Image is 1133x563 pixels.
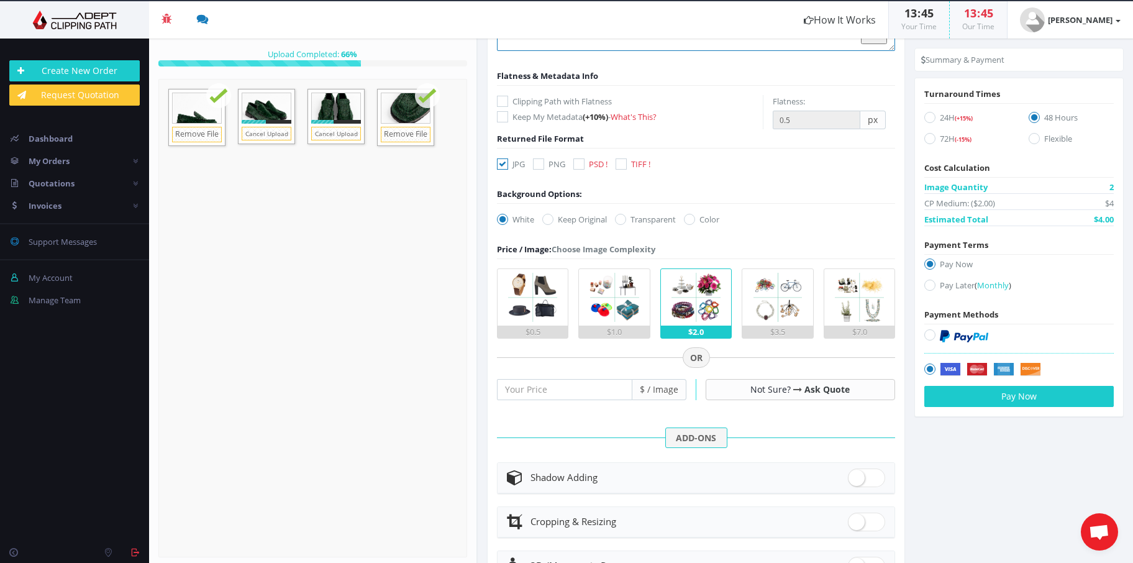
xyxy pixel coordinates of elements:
div: $2.0 [661,326,731,338]
span: (+15%) [955,114,973,122]
span: (+10%) [583,111,608,122]
span: ADD-ONS [665,428,727,449]
img: 3.png [668,269,724,326]
label: Transparent [615,213,676,226]
img: 1.png [504,269,561,326]
span: Payment Methods [924,309,998,320]
span: Manage Team [29,295,81,306]
label: Clipping Path with Flatness [497,95,763,108]
img: 5.png [831,269,888,326]
span: 2 [1109,181,1114,193]
label: 72H [924,132,1009,149]
small: Your Time [901,21,937,32]
label: White [497,213,534,226]
img: 4.png [750,269,806,326]
span: : [917,6,921,21]
span: Dashboard [29,133,73,144]
span: Cropping & Resizing [530,515,616,528]
a: How It Works [791,1,888,39]
span: PSD ! [589,158,607,170]
a: [PERSON_NAME] [1008,1,1133,39]
span: Cost Calculation [924,162,990,173]
span: My Orders [29,155,70,167]
strong: % [339,48,357,60]
label: Color [684,213,719,226]
span: Estimated Total [924,213,988,226]
span: TIFF ! [631,158,650,170]
span: $4 [1105,197,1114,209]
a: Remove File [172,127,222,142]
div: $7.0 [824,326,894,338]
span: My Account [29,272,73,283]
label: Flexible [1029,132,1114,149]
span: Flatness & Metadata Info [497,70,598,81]
label: 24H [924,111,1009,128]
label: Keep My Metadata - [497,111,763,123]
label: Flatness: [773,95,805,108]
li: Summary & Payment [921,53,1004,66]
span: CP Medium: ($2.00) [924,197,995,209]
button: Pay Now [924,386,1114,407]
span: Quotations [29,178,75,189]
span: : [976,6,981,21]
img: Securely by Stripe [940,363,1041,377]
a: Cancel Upload [242,127,291,140]
img: PayPal [940,330,988,342]
a: Ask Quote [804,383,850,395]
label: Pay Now [924,258,1114,275]
a: Remove File [381,127,430,142]
img: 2.png [586,269,643,326]
div: Upload Completed: [158,48,467,60]
span: 45 [981,6,993,21]
div: $0.5 [498,326,568,338]
span: (-15%) [955,135,971,144]
a: (+15%) [955,112,973,123]
span: $ / Image [632,379,686,400]
span: Monthly [977,280,1009,291]
span: Price / Image: [497,244,552,255]
span: Image Quantity [924,181,988,193]
a: Open chat [1081,513,1118,551]
span: 45 [921,6,934,21]
a: Create New Order [9,60,140,81]
a: (Monthly) [975,280,1011,291]
small: Our Time [962,21,994,32]
span: 13 [904,6,917,21]
span: OR [683,347,710,368]
label: PNG [533,158,565,170]
div: Background Options: [497,188,582,200]
div: $1.0 [579,326,649,338]
img: user_default.jpg [1020,7,1045,32]
label: Pay Later [924,279,1114,296]
label: Keep Original [542,213,607,226]
a: What's This? [611,111,657,122]
span: Not Sure? [750,383,791,395]
span: 66 [341,48,350,60]
span: 13 [964,6,976,21]
a: (-15%) [955,133,971,144]
span: $4.00 [1094,213,1114,226]
span: Returned File Format [497,133,584,144]
img: Adept Graphics [9,11,140,29]
div: $3.5 [742,326,812,338]
a: Request Quotation [9,85,140,106]
span: px [860,111,886,129]
span: Turnaround Times [924,88,1000,99]
strong: [PERSON_NAME] [1048,14,1113,25]
label: 48 Hours [1029,111,1114,128]
a: Cancel Upload [311,127,361,140]
span: Support Messages [29,236,97,247]
input: Your Price [497,379,632,400]
div: Choose Image Complexity [497,243,655,255]
span: Shadow Adding [530,471,598,483]
span: Payment Terms [924,239,988,250]
span: Invoices [29,200,61,211]
label: JPG [497,158,525,170]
